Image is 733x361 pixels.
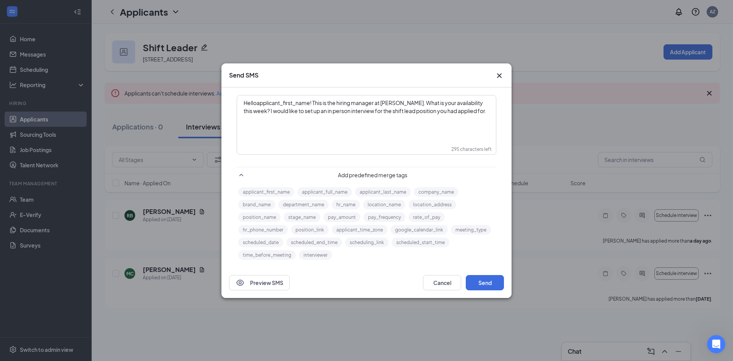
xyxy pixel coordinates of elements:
[237,170,246,180] svg: SmallChevronUp
[291,225,329,235] button: position_link
[286,238,342,247] button: scheduled_end_time
[284,212,320,222] button: stage_name
[229,275,290,290] button: EyePreview SMS
[363,200,405,209] button: location_name
[451,225,491,235] button: meeting_type
[345,238,389,247] button: scheduling_link
[249,171,496,179] span: Add predefined merge tags
[466,275,504,290] button: Send
[495,71,504,80] svg: Cross
[238,212,281,222] button: position_name
[391,225,448,235] button: google_calendar_link
[495,71,504,80] button: Close
[238,200,275,209] button: brand_name
[299,250,332,260] button: interviewer
[238,187,294,197] button: applicant_first_name
[236,278,245,287] svg: Eye
[392,238,449,247] button: scheduled_start_time
[408,200,456,209] button: location_address
[451,146,492,152] div: 295 characters left
[323,212,360,222] button: pay_amount
[237,96,496,134] div: Enter your message here
[278,200,329,209] button: department_name
[332,200,360,209] button: hr_name
[229,71,258,79] h3: Send SMS
[238,225,288,235] button: hr_phone_number
[414,187,459,197] button: company_name
[332,225,387,235] button: applicant_time_zone
[238,238,283,247] button: scheduled_date
[238,250,296,260] button: time_before_meeting
[355,187,411,197] button: applicant_last_name
[707,335,725,353] iframe: Intercom live chat
[237,167,496,180] div: Add predefined merge tags
[423,275,461,290] button: Cancel
[408,212,445,222] button: rate_of_pay
[363,212,405,222] button: pay_frequency
[244,99,486,114] span: Helloapplicant_first_name‌‌‌‌! This is the hiring manager at [PERSON_NAME]. What is your availabi...
[297,187,352,197] button: applicant_full_name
